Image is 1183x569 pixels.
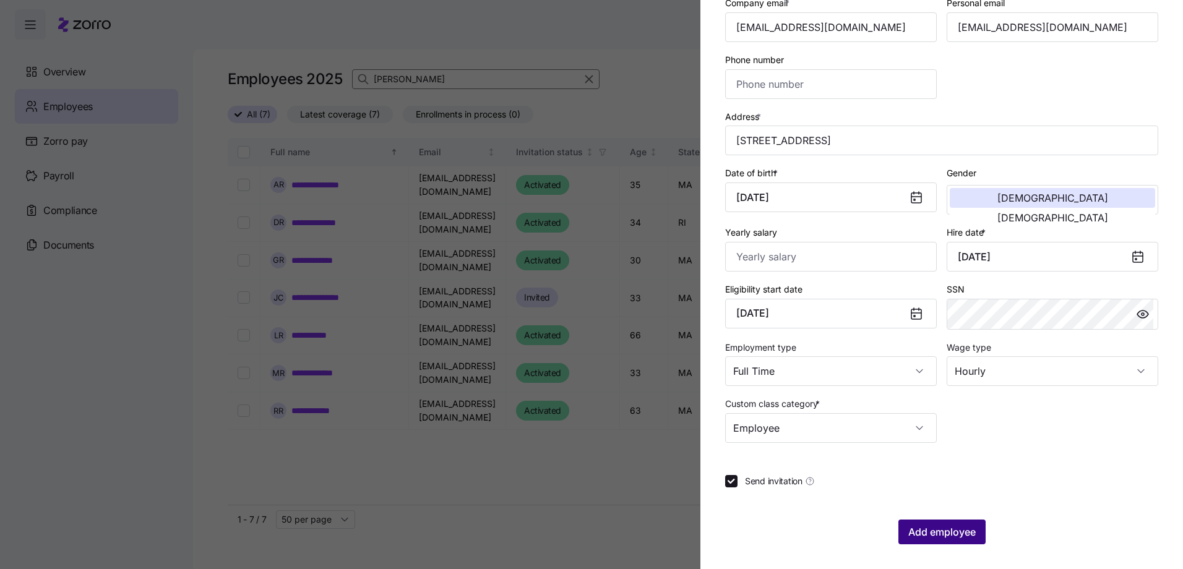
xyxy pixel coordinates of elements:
[947,283,965,296] label: SSN
[725,413,937,443] input: Select a custom class category
[725,12,937,42] input: Company email
[725,356,937,386] input: Select employment type
[725,53,784,67] label: Phone number
[725,226,777,239] label: Yearly salary
[908,524,976,539] span: Add employee
[947,356,1158,386] input: Select wage type
[725,166,780,180] label: Date of birth
[725,341,796,354] label: Employment type
[947,12,1158,42] input: Personal email
[997,193,1108,203] span: [DEMOGRAPHIC_DATA]
[725,283,802,296] label: Eligibility start date
[947,341,991,354] label: Wage type
[947,226,988,239] label: Hire date
[947,166,976,180] label: Gender
[947,242,1158,272] input: MM/DD/YYYY
[725,126,1158,155] input: Address
[725,69,937,99] input: Phone number
[745,475,802,487] span: Send invitation
[725,242,937,272] input: Yearly salary
[725,110,764,124] label: Address
[898,520,986,544] button: Add employee
[725,397,822,411] label: Custom class category
[997,213,1108,223] span: [DEMOGRAPHIC_DATA]
[725,182,937,212] input: MM/DD/YYYY
[725,299,937,328] button: [DATE]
